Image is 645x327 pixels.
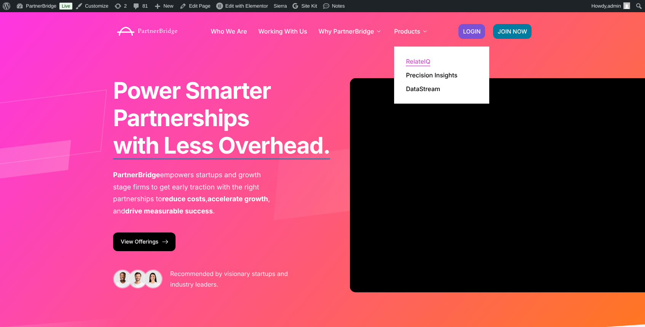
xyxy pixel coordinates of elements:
[406,58,430,64] a: RelateIQ
[170,268,289,290] p: Recommended by visionary startups and industry leaders.
[458,24,485,39] a: LOGIN
[59,3,72,10] a: Live
[463,29,481,34] span: LOGIN
[113,171,160,179] span: PartnerBridge
[206,195,208,203] span: ,
[211,28,247,34] a: Who We Are
[225,3,268,9] span: Edit with Elementor
[162,195,206,203] span: reduce costs
[608,3,621,9] span: admin
[113,195,270,215] span: , and
[498,29,527,34] span: JOIN NOW
[213,207,215,215] span: .
[394,28,429,34] a: Products
[208,195,268,203] span: accelerate growth
[301,3,317,9] span: Site Kit
[259,28,307,34] a: Working With Us
[493,24,532,39] a: JOIN NOW
[113,132,330,159] b: with Less Overhead.
[406,86,440,92] a: DataStream
[125,207,213,215] span: drive measurable success
[113,171,261,203] span: empowers startups and growth stage firms to get early traction with the right partnerships to
[319,28,383,34] a: Why PartnerBridge
[121,239,158,245] span: View Offerings
[113,232,176,251] a: View Offerings
[113,77,271,132] span: Power Smarter Partnerships
[406,72,457,78] a: Precision Insights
